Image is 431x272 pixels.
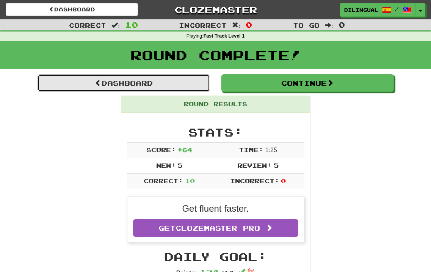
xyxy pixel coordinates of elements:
strong: Fast Track Level 1 [204,33,245,39]
span: New: [156,162,176,169]
h2: Stats: [127,126,304,138]
p: Get fluent faster. [133,202,298,215]
span: Score: [146,146,176,153]
button: Continue [221,74,394,92]
span: Incorrect: [230,177,279,184]
span: 0 [281,177,286,184]
span: Correct [69,21,106,29]
span: Clozemaster Pro [176,224,260,232]
span: Incorrect [179,21,227,29]
span: To go [293,21,320,29]
span: Correct: [144,177,183,184]
span: 10 [125,20,138,29]
a: bilingual / [340,3,416,17]
span: Review: [237,162,272,169]
span: : [232,22,240,28]
div: Round Results [121,96,310,113]
span: 5 [177,162,182,169]
h1: Round Complete! [3,47,428,63]
a: Dashboard [6,3,138,16]
a: GetClozemaster Pro [133,219,298,237]
a: Clozemaster [149,3,282,16]
span: + 64 [177,146,192,153]
span: / [395,6,399,11]
span: 1 : 25 [265,147,277,153]
h2: Daily Goal: [127,250,304,263]
span: 5 [274,162,279,169]
a: Dashboard [38,74,210,92]
span: bilingual [344,6,378,13]
span: : [111,22,120,28]
span: Time: [239,146,263,153]
span: : [325,22,333,28]
span: 0 [339,20,345,29]
span: 10 [185,177,195,184]
span: 0 [246,20,252,29]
